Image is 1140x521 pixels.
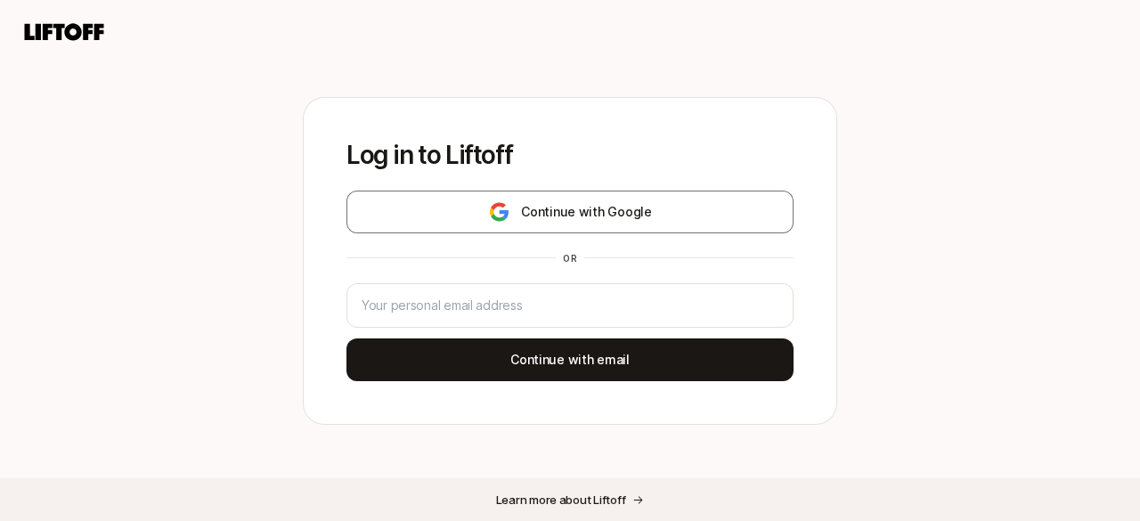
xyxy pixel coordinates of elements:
input: Your personal email address [362,295,778,316]
button: Learn more about Liftoff [482,484,659,516]
img: google-logo [488,201,510,223]
button: Continue with email [346,338,794,381]
button: Continue with Google [346,191,794,233]
div: or [556,251,584,265]
p: Log in to Liftoff [346,141,794,169]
